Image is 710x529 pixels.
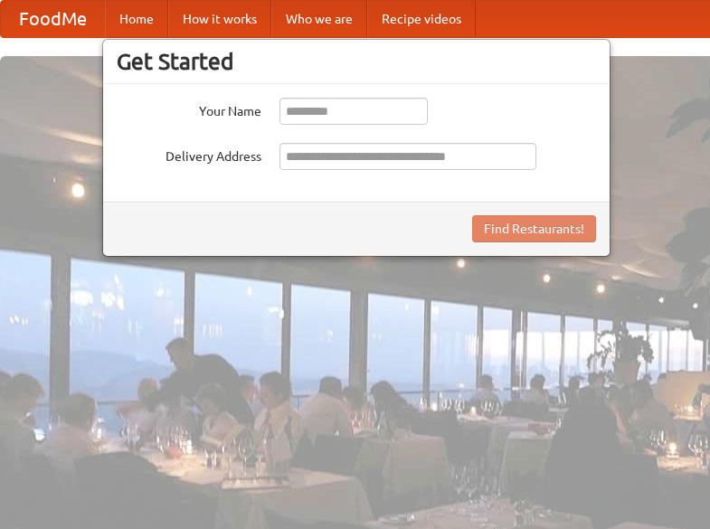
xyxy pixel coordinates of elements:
[117,48,596,75] h3: Get Started
[367,1,476,37] a: Recipe videos
[271,1,367,37] a: Who we are
[168,1,271,37] a: How it works
[117,143,261,165] label: Delivery Address
[1,1,105,37] a: FoodMe
[472,215,596,242] button: Find Restaurants!
[105,1,168,37] a: Home
[117,98,261,120] label: Your Name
